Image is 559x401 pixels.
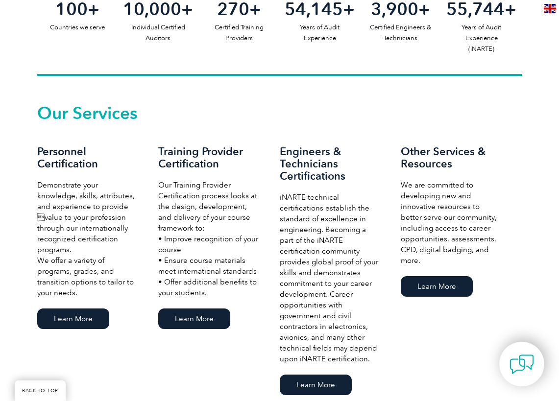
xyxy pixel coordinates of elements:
p: Years of Audit Experience (iNARTE) [441,22,522,54]
img: en [544,4,556,13]
h3: Training Provider Certification [158,145,260,170]
h3: Other Services & Resources [401,145,503,170]
a: Learn More [280,375,352,395]
h2: + [198,1,279,17]
p: Years of Audit Experience [279,22,360,44]
p: We are committed to developing new and innovative resources to better serve our community, includ... [401,180,503,266]
h2: + [37,1,118,17]
p: Our Training Provider Certification process looks at the design, development, and delivery of you... [158,180,260,298]
a: Learn More [37,308,109,329]
img: contact-chat.png [510,352,534,377]
a: Learn More [158,308,230,329]
h2: Our Services [37,105,522,121]
a: Learn More [401,276,473,297]
p: Countries we serve [37,22,118,33]
h2: + [441,1,522,17]
h2: + [360,1,441,17]
p: Certified Training Providers [198,22,279,44]
a: BACK TO TOP [15,380,66,401]
h2: + [279,1,360,17]
h3: Personnel Certification [37,145,139,170]
p: iNARTE technical certifications establish the standard of excellence in engineering. Becoming a p... [280,192,382,364]
h3: Engineers & Technicians Certifications [280,145,382,182]
p: Demonstrate your knowledge, skills, attributes, and experience to provide value to your professi... [37,180,139,298]
p: Individual Certified Auditors [118,22,198,44]
h2: + [118,1,198,17]
p: Certified Engineers & Technicians [360,22,441,44]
